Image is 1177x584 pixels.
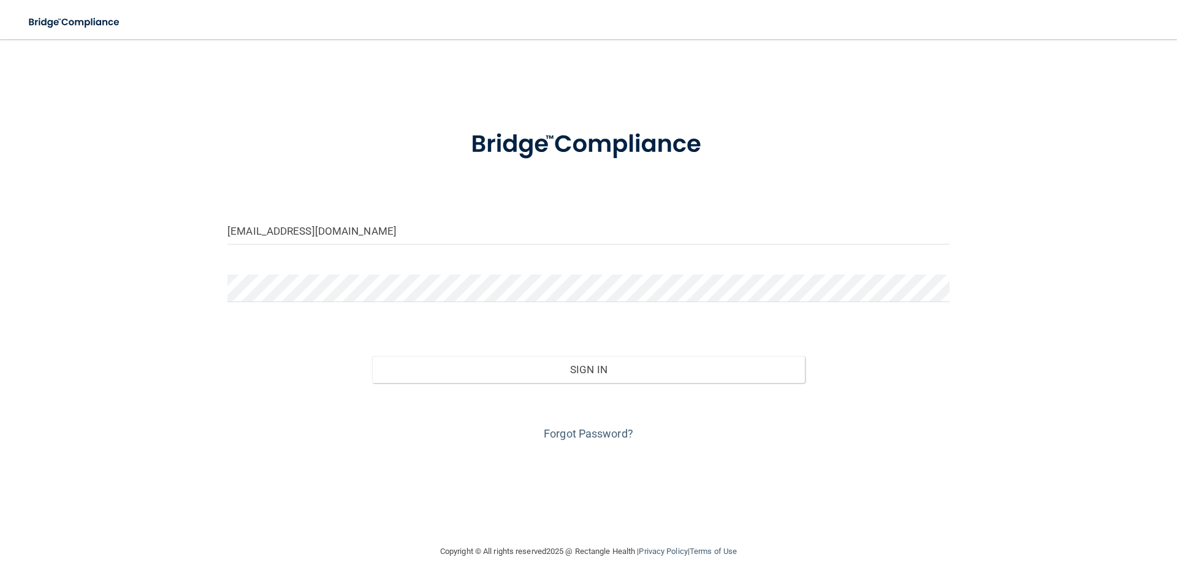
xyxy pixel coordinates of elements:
[446,113,731,176] img: bridge_compliance_login_screen.278c3ca4.svg
[639,547,687,556] a: Privacy Policy
[544,427,633,440] a: Forgot Password?
[227,217,950,245] input: Email
[690,547,737,556] a: Terms of Use
[372,356,806,383] button: Sign In
[18,10,131,35] img: bridge_compliance_login_screen.278c3ca4.svg
[365,532,812,571] div: Copyright © All rights reserved 2025 @ Rectangle Health | |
